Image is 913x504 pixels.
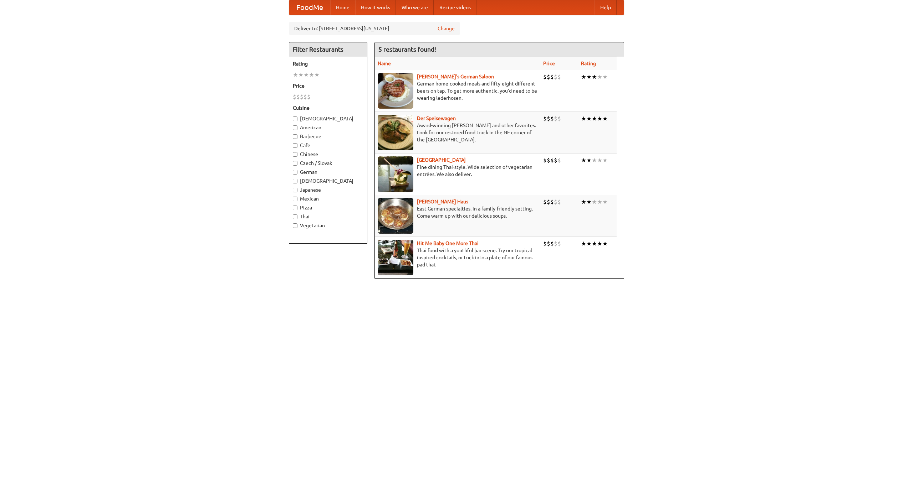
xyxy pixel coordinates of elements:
[547,115,550,123] li: $
[293,93,296,101] li: $
[554,156,557,164] li: $
[602,73,608,81] li: ★
[581,115,586,123] li: ★
[543,156,547,164] li: $
[293,223,297,228] input: Vegetarian
[293,116,297,121] input: [DEMOGRAPHIC_DATA]
[296,93,300,101] li: $
[293,125,297,130] input: American
[597,115,602,123] li: ★
[550,115,554,123] li: $
[293,204,363,211] label: Pizza
[289,42,367,57] h4: Filter Restaurants
[378,80,537,102] p: German home-cooked meals and fifty-eight different beers on tap. To get more authentic, you'd nee...
[293,177,363,185] label: [DEMOGRAPHIC_DATA]
[304,93,307,101] li: $
[293,222,363,229] label: Vegetarian
[592,73,597,81] li: ★
[554,73,557,81] li: $
[547,198,550,206] li: $
[597,156,602,164] li: ★
[602,240,608,248] li: ★
[543,61,555,66] a: Price
[554,198,557,206] li: $
[417,115,456,121] a: Der Speisewagen
[547,240,550,248] li: $
[293,151,363,158] label: Chinese
[543,198,547,206] li: $
[550,73,554,81] li: $
[293,60,363,67] h5: Rating
[293,213,363,220] label: Thai
[592,156,597,164] li: ★
[378,122,537,143] p: Award-winning [PERSON_NAME] and other favorites. Look for our restored food truck in the NE corne...
[417,74,494,79] a: [PERSON_NAME]'s German Saloon
[602,115,608,123] li: ★
[293,124,363,131] label: American
[554,240,557,248] li: $
[378,156,413,192] img: satay.jpg
[293,104,363,111] h5: Cuisine
[543,240,547,248] li: $
[586,115,592,123] li: ★
[378,115,413,150] img: speisewagen.jpg
[293,188,297,192] input: Japanese
[293,160,363,167] label: Czech / Slovak
[298,71,304,79] li: ★
[586,240,592,248] li: ★
[592,240,597,248] li: ★
[597,240,602,248] li: ★
[581,73,586,81] li: ★
[293,71,298,79] li: ★
[293,214,297,219] input: Thai
[304,71,309,79] li: ★
[355,0,396,15] a: How it works
[557,156,561,164] li: $
[557,198,561,206] li: $
[314,71,320,79] li: ★
[417,240,479,246] a: Hit Me Baby One More Thai
[309,71,314,79] li: ★
[378,247,537,268] p: Thai food with a youthful bar scene. Try our tropical inspired cocktails, or tuck into a plate of...
[289,0,330,15] a: FoodMe
[293,82,363,89] h5: Price
[293,197,297,201] input: Mexican
[592,115,597,123] li: ★
[396,0,434,15] a: Who we are
[378,205,537,219] p: East German specialties, in a family-friendly setting. Come warm up with our delicious soups.
[293,179,297,183] input: [DEMOGRAPHIC_DATA]
[293,161,297,166] input: Czech / Slovak
[595,0,617,15] a: Help
[438,25,455,32] a: Change
[543,115,547,123] li: $
[378,73,413,109] img: esthers.jpg
[417,199,468,204] a: [PERSON_NAME] Haus
[307,93,311,101] li: $
[293,133,363,140] label: Barbecue
[554,115,557,123] li: $
[550,156,554,164] li: $
[547,73,550,81] li: $
[289,22,460,35] div: Deliver to: [STREET_ADDRESS][US_STATE]
[581,156,586,164] li: ★
[293,142,363,149] label: Cafe
[434,0,476,15] a: Recipe videos
[293,115,363,122] label: [DEMOGRAPHIC_DATA]
[293,195,363,202] label: Mexican
[592,198,597,206] li: ★
[293,152,297,157] input: Chinese
[550,240,554,248] li: $
[293,206,297,210] input: Pizza
[378,61,391,66] a: Name
[378,240,413,275] img: babythai.jpg
[330,0,355,15] a: Home
[378,198,413,234] img: kohlhaus.jpg
[543,73,547,81] li: $
[597,73,602,81] li: ★
[597,198,602,206] li: ★
[586,73,592,81] li: ★
[293,134,297,139] input: Barbecue
[547,156,550,164] li: $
